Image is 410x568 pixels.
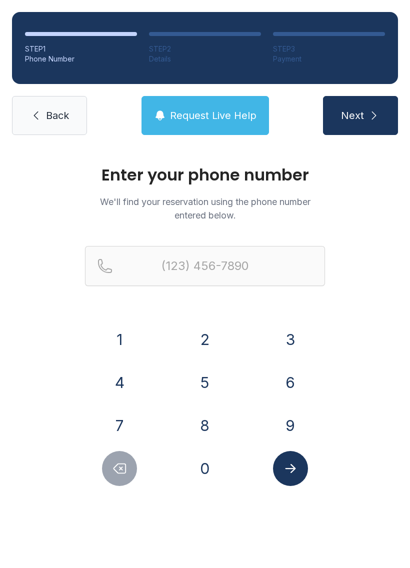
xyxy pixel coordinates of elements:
[187,322,222,357] button: 2
[273,322,308,357] button: 3
[149,44,261,54] div: STEP 2
[273,451,308,486] button: Submit lookup form
[170,108,256,122] span: Request Live Help
[273,54,385,64] div: Payment
[102,365,137,400] button: 4
[273,408,308,443] button: 9
[273,44,385,54] div: STEP 3
[25,54,137,64] div: Phone Number
[187,451,222,486] button: 0
[25,44,137,54] div: STEP 1
[85,167,325,183] h1: Enter your phone number
[46,108,69,122] span: Back
[149,54,261,64] div: Details
[187,365,222,400] button: 5
[102,408,137,443] button: 7
[273,365,308,400] button: 6
[85,246,325,286] input: Reservation phone number
[341,108,364,122] span: Next
[85,195,325,222] p: We'll find your reservation using the phone number entered below.
[102,322,137,357] button: 1
[187,408,222,443] button: 8
[102,451,137,486] button: Delete number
